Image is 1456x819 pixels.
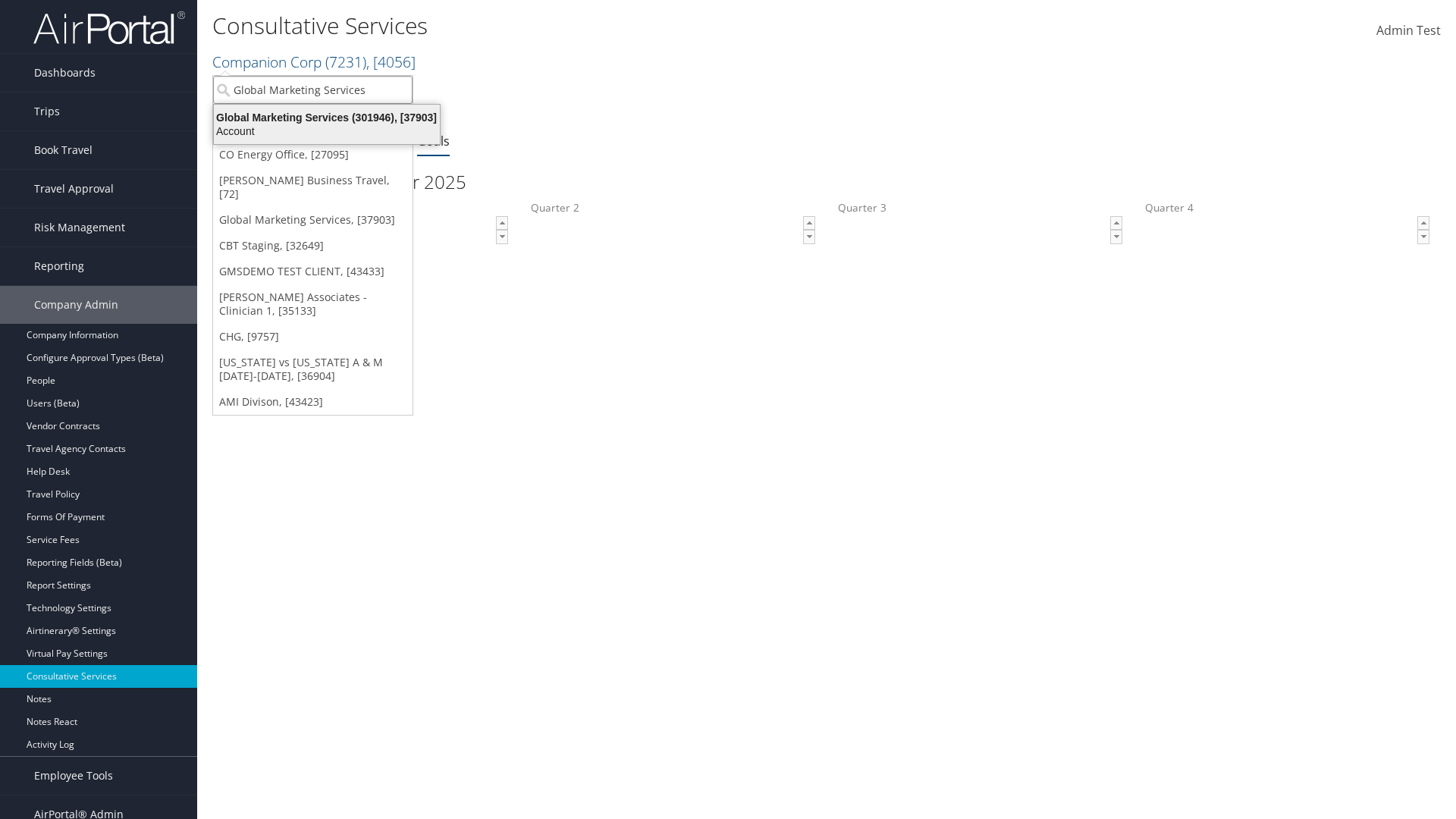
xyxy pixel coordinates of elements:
[34,247,84,285] span: Reporting
[213,207,413,233] a: Global Marketing Services, [37903]
[1111,231,1123,243] span: ▼
[496,230,508,244] a: ▼
[1418,217,1430,229] span: ▲
[213,168,413,207] a: [PERSON_NAME] Business Travel, [72]
[34,170,114,208] span: Travel Approval
[803,216,815,231] a: ▲
[1111,217,1123,229] span: ▲
[213,350,413,389] a: [US_STATE] vs [US_STATE] A & M [DATE]-[DATE], [36904]
[1110,230,1122,244] a: ▼
[213,389,413,415] a: AMI Divison, [43423]
[1418,231,1430,243] span: ▼
[34,209,125,246] span: Risk Management
[213,233,413,259] a: CBT Staging, [32649]
[205,124,449,138] div: Account
[34,286,118,324] span: Company Admin
[1376,22,1441,39] span: Admin Test
[213,259,413,284] a: GMSDEMO TEST CLIENT, [43433]
[34,131,93,169] span: Book Travel
[497,217,509,229] span: ▲
[804,231,816,243] span: ▼
[213,76,413,104] input: Search Accounts
[325,52,366,72] span: ( 7231 )
[212,52,416,72] a: Companion Corp
[803,230,815,244] a: ▼
[497,231,509,243] span: ▼
[1376,8,1441,55] a: Admin Test
[213,284,413,324] a: [PERSON_NAME] Associates - Clinician 1, [35133]
[1110,216,1122,231] a: ▲
[804,217,816,229] span: ▲
[34,93,60,130] span: Trips
[213,142,413,168] a: CO Energy Office, [27095]
[838,200,1122,256] label: Quarter 3
[496,216,508,231] a: ▲
[34,54,96,92] span: Dashboards
[34,757,113,795] span: Employee Tools
[1417,216,1429,231] a: ▲
[213,324,413,350] a: CHG, [9757]
[224,169,1429,195] h2: Proactive Time Goals for 2025
[366,52,416,72] span: , [ 4056 ]
[1417,230,1429,244] a: ▼
[417,133,450,149] a: Goals
[33,10,185,45] img: airportal-logo.png
[205,111,449,124] div: Global Marketing Services (301946), [37903]
[1145,200,1429,256] label: Quarter 4
[531,200,815,256] label: Quarter 2
[212,10,1031,42] h1: Consultative Services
